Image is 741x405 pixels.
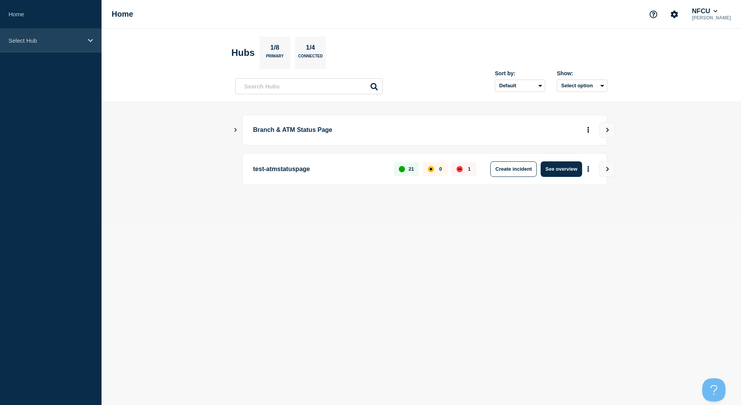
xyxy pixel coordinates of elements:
[231,47,255,58] h2: Hubs
[253,123,467,137] p: Branch & ATM Status Page
[557,70,607,76] div: Show:
[266,54,284,62] p: Primary
[583,123,593,137] button: More actions
[666,6,682,22] button: Account settings
[408,166,414,172] p: 21
[645,6,662,22] button: Support
[599,122,615,138] button: View
[428,166,434,172] div: affected
[495,80,545,92] select: Sort by
[234,127,238,133] button: Show Connected Hubs
[457,166,463,172] div: down
[557,80,607,92] button: Select option
[495,70,545,76] div: Sort by:
[112,10,133,19] h1: Home
[583,162,593,176] button: More actions
[468,166,470,172] p: 1
[303,44,318,54] p: 1/4
[298,54,322,62] p: Connected
[399,166,405,172] div: up
[9,37,83,44] p: Select Hub
[599,161,615,177] button: View
[490,161,537,177] button: Create incident
[690,7,719,15] button: NFCU
[541,161,582,177] button: See overview
[267,44,283,54] p: 1/8
[702,378,725,402] iframe: Help Scout Beacon - Open
[235,78,383,94] input: Search Hubs
[253,161,385,177] p: test-atmstatuspage
[690,15,732,21] p: [PERSON_NAME]
[439,166,442,172] p: 0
